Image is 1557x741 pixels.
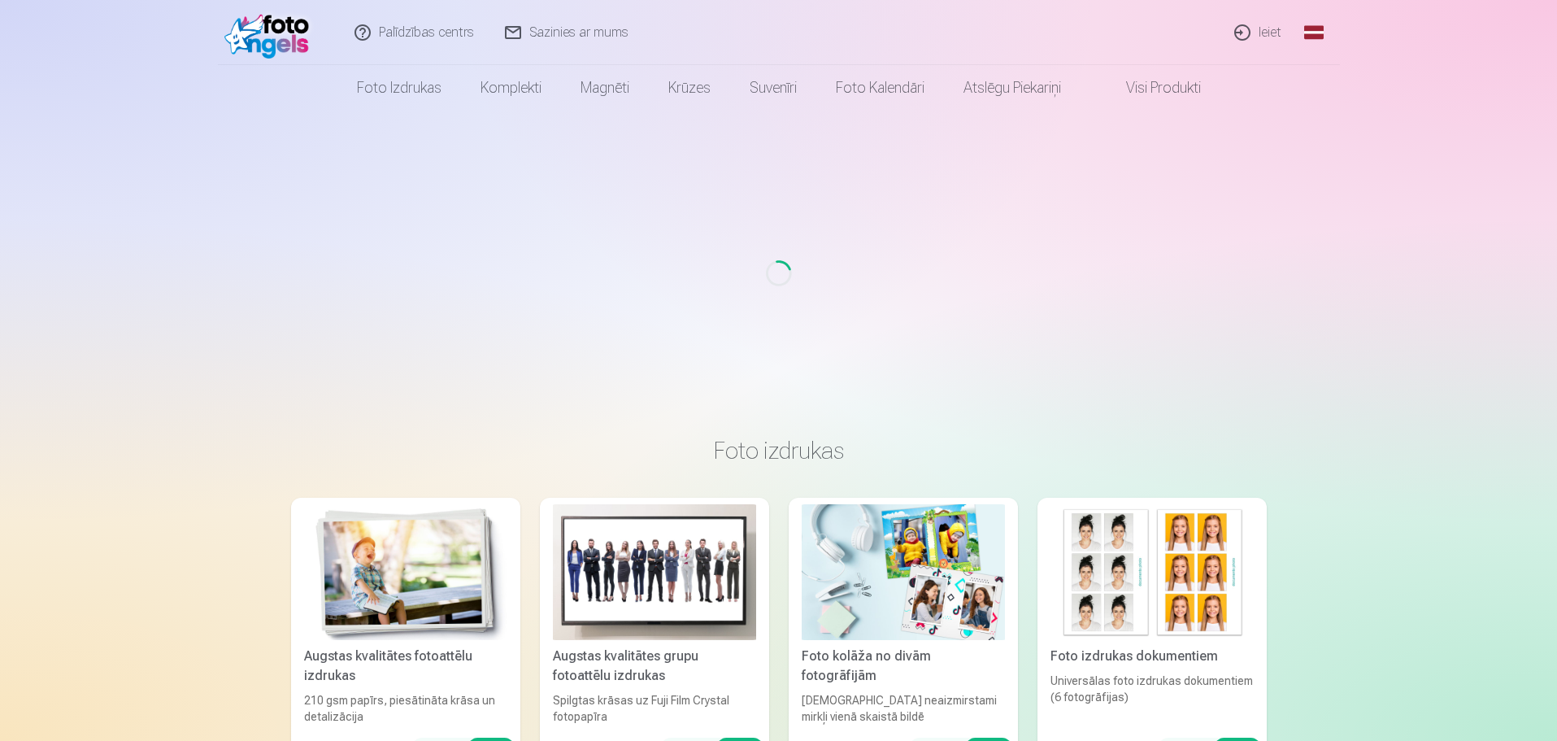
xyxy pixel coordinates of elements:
div: Augstas kvalitātes grupu fotoattēlu izdrukas [546,647,763,686]
img: Foto kolāža no divām fotogrāfijām [802,504,1005,640]
img: Augstas kvalitātes fotoattēlu izdrukas [304,504,507,640]
div: Augstas kvalitātes fotoattēlu izdrukas [298,647,514,686]
img: /fa1 [224,7,318,59]
a: Visi produkti [1081,65,1220,111]
a: Suvenīri [730,65,816,111]
div: 210 gsm papīrs, piesātināta krāsa un detalizācija [298,692,514,725]
div: Foto izdrukas dokumentiem [1044,647,1260,666]
div: Spilgtas krāsas uz Fuji Film Crystal fotopapīra [546,692,763,725]
img: Augstas kvalitātes grupu fotoattēlu izdrukas [553,504,756,640]
a: Atslēgu piekariņi [944,65,1081,111]
h3: Foto izdrukas [304,436,1254,465]
a: Foto izdrukas [337,65,461,111]
img: Foto izdrukas dokumentiem [1050,504,1254,640]
a: Krūzes [649,65,730,111]
a: Foto kalendāri [816,65,944,111]
div: Foto kolāža no divām fotogrāfijām [795,647,1011,686]
a: Magnēti [561,65,649,111]
div: Universālas foto izdrukas dokumentiem (6 fotogrāfijas) [1044,673,1260,725]
div: [DEMOGRAPHIC_DATA] neaizmirstami mirkļi vienā skaistā bildē [795,692,1011,725]
a: Komplekti [461,65,561,111]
